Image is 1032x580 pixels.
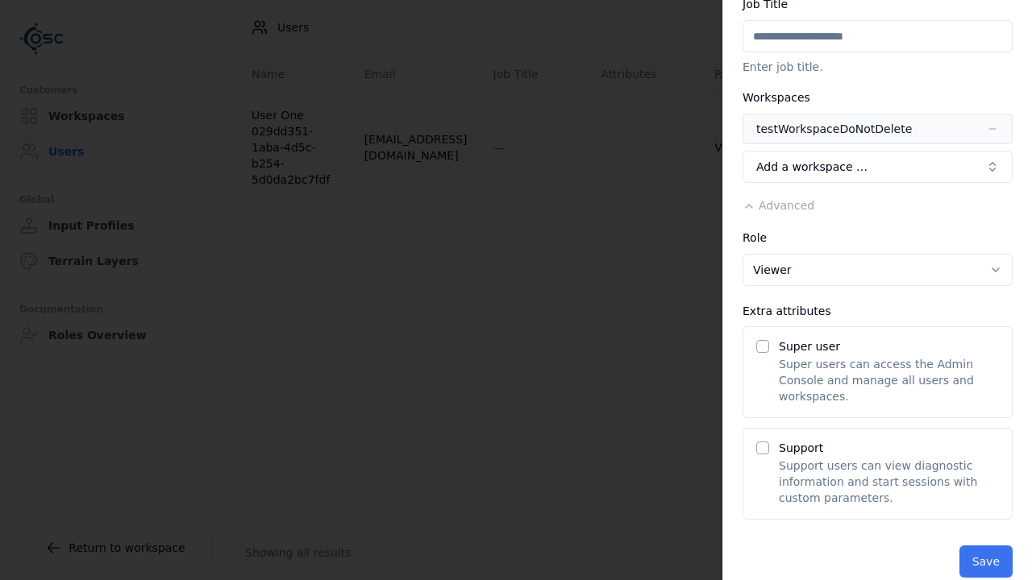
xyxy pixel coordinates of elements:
[743,91,810,104] label: Workspaces
[759,199,814,212] span: Advanced
[959,545,1013,578] button: Save
[743,197,814,213] button: Advanced
[779,441,823,454] label: Support
[756,159,868,175] span: Add a workspace …
[779,458,999,506] p: Support users can view diagnostic information and start sessions with custom parameters.
[779,340,840,353] label: Super user
[779,356,999,404] p: Super users can access the Admin Console and manage all users and workspaces.
[743,59,1013,75] p: Enter job title.
[743,305,1013,317] div: Extra attributes
[743,231,767,244] label: Role
[756,121,912,137] div: testWorkspaceDoNotDelete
